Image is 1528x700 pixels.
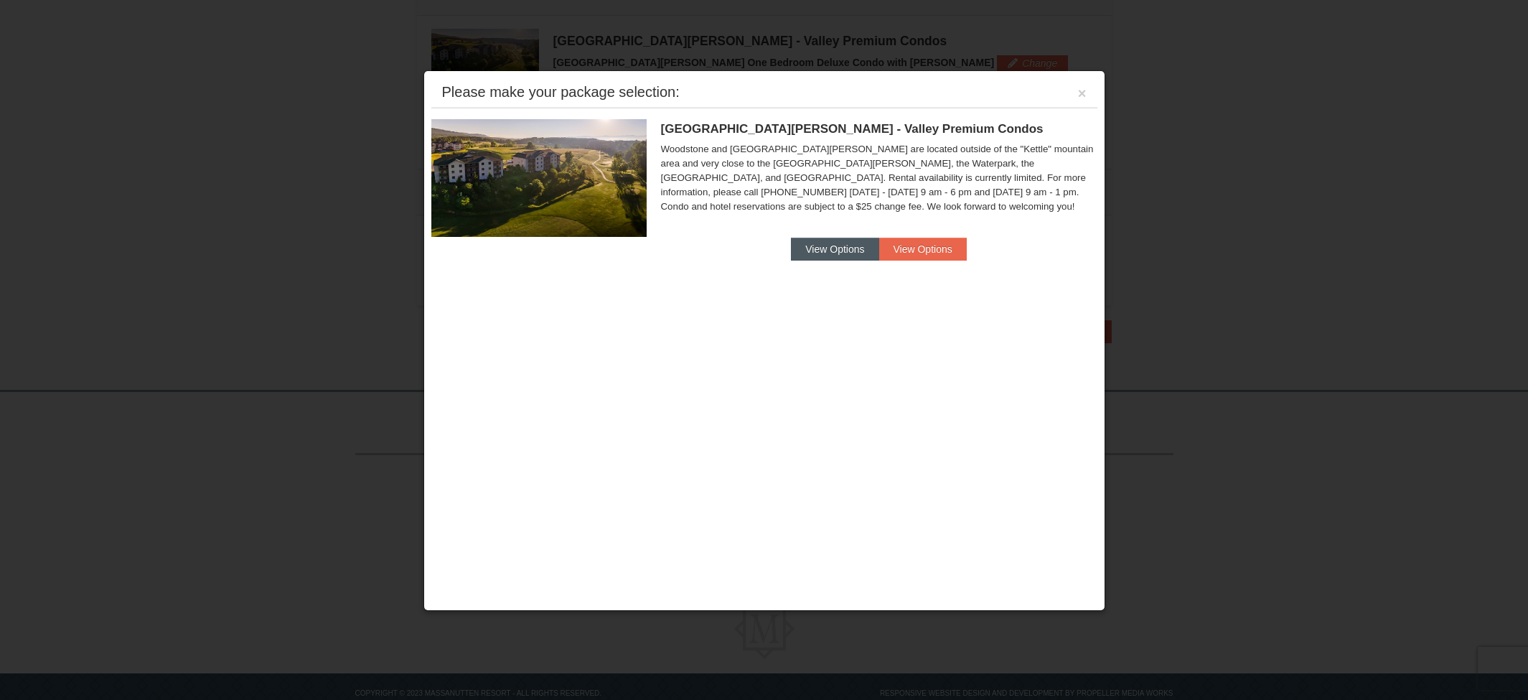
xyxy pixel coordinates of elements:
div: Woodstone and [GEOGRAPHIC_DATA][PERSON_NAME] are located outside of the "Kettle" mountain area an... [661,142,1097,214]
span: [GEOGRAPHIC_DATA][PERSON_NAME] - Valley Premium Condos [661,122,1044,136]
img: 19219041-4-ec11c166.jpg [431,119,647,237]
button: View Options [791,238,878,261]
button: × [1078,86,1087,101]
button: View Options [879,238,967,261]
div: Please make your package selection: [442,85,680,99]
